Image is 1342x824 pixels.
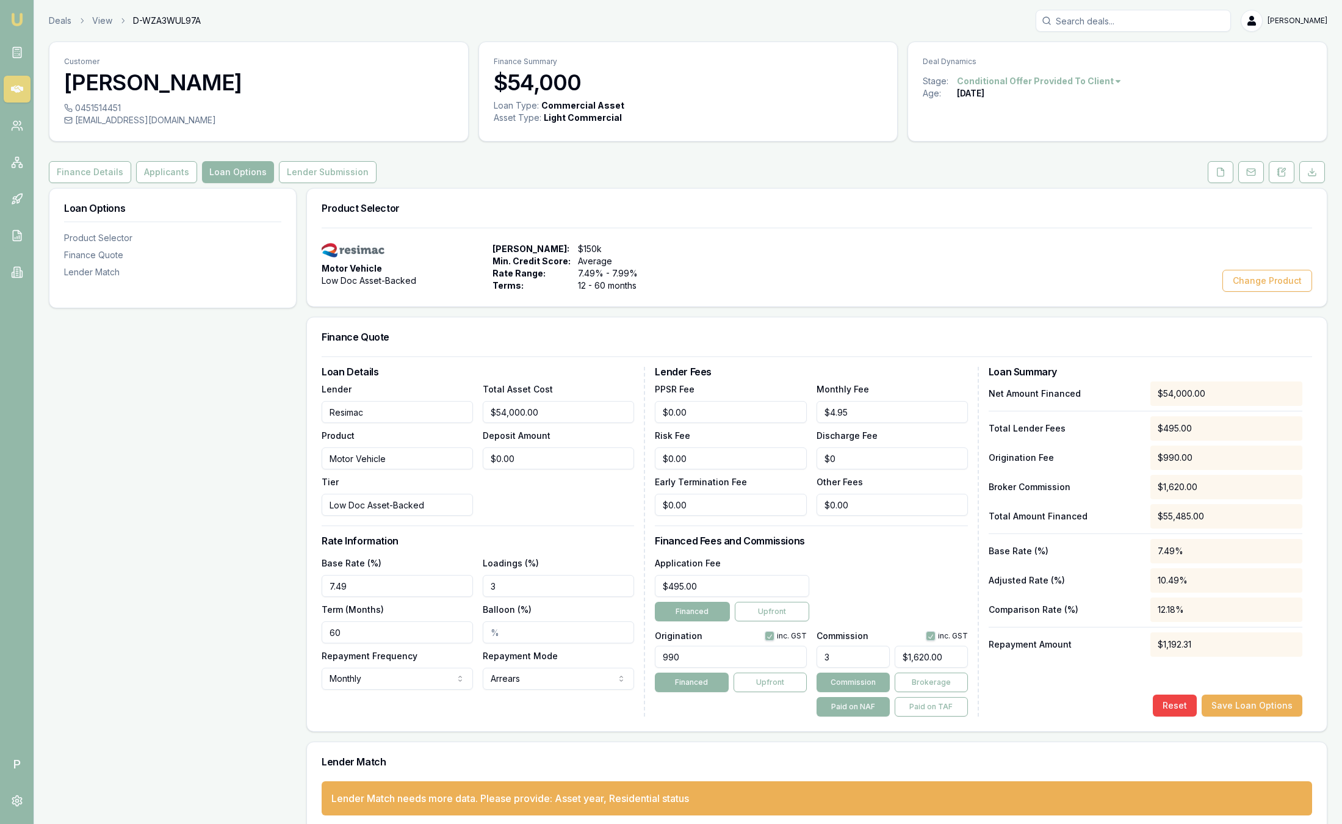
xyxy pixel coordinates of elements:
label: Product [322,430,355,441]
button: Save Loan Options [1202,695,1302,717]
p: Comparison Rate (%) [989,604,1141,616]
div: 10.49% [1150,568,1302,593]
label: Other Fees [817,477,863,487]
img: Resimac [322,243,384,258]
button: Brokerage [895,673,968,692]
label: Early Termination Fee [655,477,747,487]
label: Repayment Frequency [322,651,417,661]
a: Applicants [134,161,200,183]
h3: Lender Fees [655,367,967,377]
input: % [322,575,473,597]
label: Term (Months) [322,604,384,615]
input: $ [655,447,806,469]
div: Product Selector [64,232,281,244]
input: $ [817,447,968,469]
p: Net Amount Financed [989,388,1141,400]
label: Tier [322,477,339,487]
input: $ [655,575,809,597]
button: Financed [655,673,728,692]
img: emu-icon-u.png [10,12,24,27]
input: $ [483,401,634,423]
label: Commission [817,632,868,640]
h3: $54,000 [494,70,883,95]
h3: Loan Summary [989,367,1302,377]
span: $150k [578,243,658,255]
span: P [4,751,31,778]
div: Age: [923,87,957,99]
div: Stage: [923,75,957,87]
span: Min. Credit Score: [492,255,571,267]
h3: Loan Details [322,367,634,377]
button: Upfront [735,602,809,621]
h3: Loan Options [64,203,281,213]
h3: Financed Fees and Commissions [655,536,967,546]
label: Deposit Amount [483,430,550,441]
div: $495.00 [1150,416,1302,441]
a: Lender Submission [276,161,379,183]
div: 0451514451 [64,102,453,114]
h3: Lender Match [322,757,1312,767]
button: Change Product [1222,270,1312,292]
div: $1,620.00 [1150,475,1302,499]
p: Total Amount Financed [989,510,1141,522]
nav: breadcrumb [49,15,201,27]
label: Origination [655,632,702,640]
p: Total Lender Fees [989,422,1141,435]
div: [DATE] [957,87,984,99]
input: Search deals [1036,10,1231,32]
h3: Rate Information [322,536,634,546]
button: Finance Details [49,161,131,183]
input: % [483,621,634,643]
span: Motor Vehicle [322,262,382,275]
p: Adjusted Rate (%) [989,574,1141,587]
input: $ [655,494,806,516]
div: Lender Match [64,266,281,278]
h3: Product Selector [322,203,1312,213]
p: Broker Commission [989,481,1141,493]
span: Rate Range: [492,267,571,280]
button: Reset [1153,695,1197,717]
label: Monthly Fee [817,384,869,394]
a: Loan Options [200,161,276,183]
button: Financed [655,602,729,621]
button: Loan Options [202,161,274,183]
h3: [PERSON_NAME] [64,70,453,95]
div: inc. GST [926,631,968,641]
button: Applicants [136,161,197,183]
span: [PERSON_NAME] [1268,16,1327,26]
button: Conditional Offer Provided To Client [957,75,1122,87]
p: Base Rate (%) [989,545,1141,557]
p: Repayment Amount [989,638,1141,651]
p: Finance Summary [494,57,883,67]
label: Loadings (%) [483,558,539,568]
h3: Finance Quote [322,332,1312,342]
span: 12 - 60 months [578,280,658,292]
div: Light Commercial [544,112,622,124]
div: Commercial Asset [541,99,624,112]
button: Lender Submission [279,161,377,183]
span: Low Doc Asset-Backed [322,275,416,287]
input: % [483,575,634,597]
label: Lender [322,384,352,394]
input: % [817,646,890,668]
div: $54,000.00 [1150,381,1302,406]
label: Risk Fee [655,430,690,441]
label: PPSR Fee [655,384,694,394]
label: Application Fee [655,558,721,568]
div: Lender Match needs more data. Please provide: Asset year, Residential status [331,791,689,806]
label: Balloon (%) [483,604,532,615]
p: Origination Fee [989,452,1141,464]
button: Paid on NAF [817,697,890,717]
input: $ [655,401,806,423]
label: Repayment Mode [483,651,558,661]
div: 12.18% [1150,598,1302,622]
button: Paid on TAF [895,697,968,717]
a: Deals [49,15,71,27]
p: Customer [64,57,453,67]
div: Asset Type : [494,112,541,124]
label: Discharge Fee [817,430,878,441]
span: Average [578,255,658,267]
input: $ [817,494,968,516]
span: 7.49% - 7.99% [578,267,658,280]
span: D-WZA3WUL97A [133,15,201,27]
